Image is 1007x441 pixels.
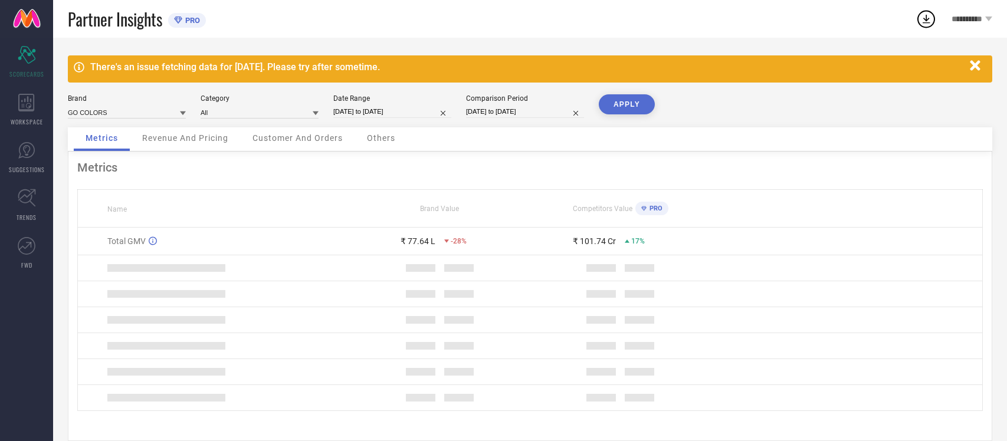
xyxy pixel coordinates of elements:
[17,213,37,222] span: TRENDS
[11,117,43,126] span: WORKSPACE
[9,70,44,78] span: SCORECARDS
[90,61,964,73] div: There's an issue fetching data for [DATE]. Please try after sometime.
[201,94,319,103] div: Category
[68,94,186,103] div: Brand
[9,165,45,174] span: SUGGESTIONS
[631,237,645,245] span: 17%
[466,94,584,103] div: Comparison Period
[68,7,162,31] span: Partner Insights
[420,205,459,213] span: Brand Value
[367,133,395,143] span: Others
[466,106,584,118] input: Select comparison period
[252,133,343,143] span: Customer And Orders
[77,160,983,175] div: Metrics
[142,133,228,143] span: Revenue And Pricing
[599,94,655,114] button: APPLY
[333,106,451,118] input: Select date range
[451,237,467,245] span: -28%
[573,205,632,213] span: Competitors Value
[573,236,616,246] div: ₹ 101.74 Cr
[647,205,662,212] span: PRO
[21,261,32,269] span: FWD
[86,133,118,143] span: Metrics
[182,16,200,25] span: PRO
[401,236,435,246] div: ₹ 77.64 L
[107,205,127,213] span: Name
[916,8,937,29] div: Open download list
[107,236,146,246] span: Total GMV
[333,94,451,103] div: Date Range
